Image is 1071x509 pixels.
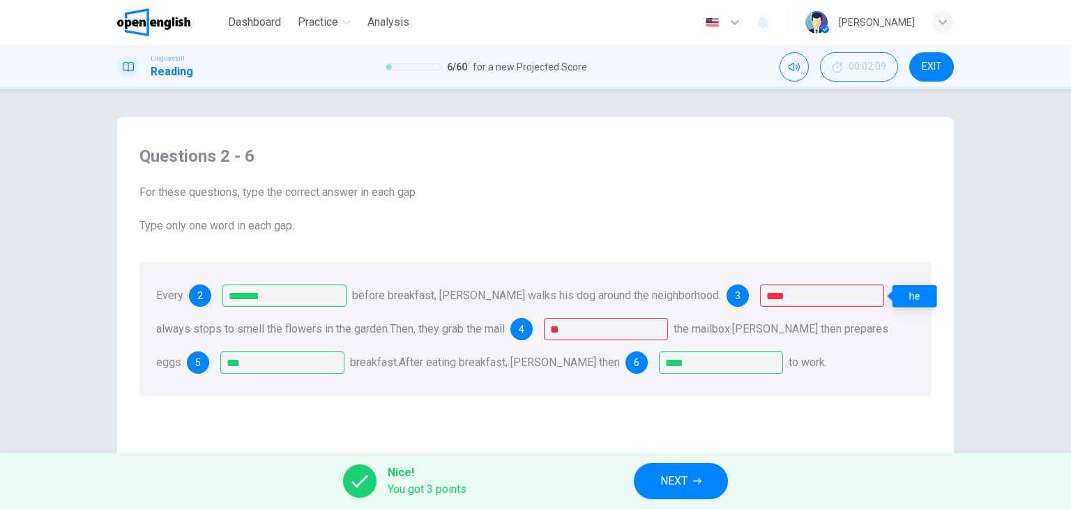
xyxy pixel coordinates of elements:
button: Dashboard [222,10,287,35]
a: OpenEnglish logo [117,8,222,36]
input: morning [222,284,347,307]
button: EXIT [909,52,954,82]
span: 6 / 60 [447,59,467,75]
span: Nice! [388,464,466,481]
span: 5 [195,358,201,367]
span: 2 [197,291,203,301]
span: 6 [634,358,639,367]
img: Profile picture [805,11,828,33]
span: Linguaskill [151,54,185,63]
span: Type only one word in each gap. [139,218,932,234]
h4: Questions 2 - 6 [139,145,932,167]
span: to work. [789,356,827,369]
span: 4 [519,324,524,334]
img: en [704,17,721,28]
div: [PERSON_NAME] [839,14,915,31]
span: the mailbox. [674,322,732,335]
span: Then, they grab the mail [390,322,505,335]
input: he [760,284,884,307]
span: Analysis [367,14,409,31]
button: 00:02:09 [820,52,898,82]
span: NEXT [660,471,688,491]
button: Practice [292,10,356,35]
span: Practice [298,14,338,31]
button: Analysis [362,10,415,35]
span: 3 [735,291,740,301]
input: goes [659,351,783,374]
div: he [892,285,937,307]
img: OpenEnglish logo [117,8,190,36]
span: For these questions, type the correct answer in each gap [139,184,932,201]
input: for [220,351,344,374]
span: You got 3 points [388,481,466,498]
h1: Reading [151,63,193,80]
span: Every [156,289,183,302]
span: breakfast. [350,356,399,369]
span: After eating breakfast, [PERSON_NAME] then [399,356,620,369]
button: NEXT [634,463,728,499]
span: always stops to smell the flowers in the garden. [156,322,390,335]
span: 00:02:09 [849,61,886,73]
div: Mute [780,52,809,82]
span: EXIT [922,61,942,73]
input: from [544,318,668,340]
span: Dashboard [228,14,281,31]
span: for a new Projected Score [473,59,587,75]
div: Hide [820,52,898,82]
span: before breakfast, [PERSON_NAME] walks his dog around the neighborhood. [352,289,721,302]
